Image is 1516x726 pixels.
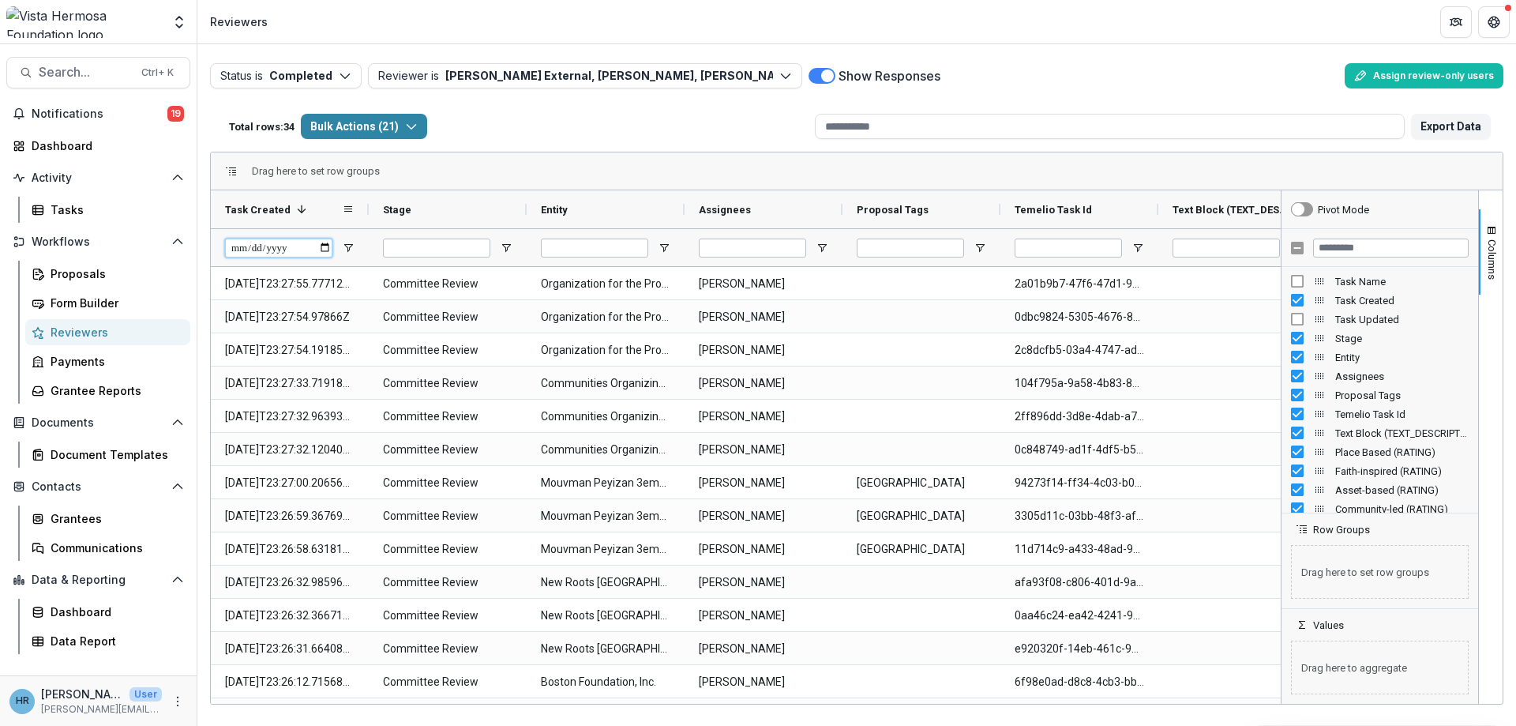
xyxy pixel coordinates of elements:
label: Show Responses [839,66,940,85]
span: Committee Review [383,533,512,566]
span: [DATE]T23:26:59.367695Z [225,500,355,532]
button: Open Filter Menu [342,242,355,254]
div: Dashboard [32,137,178,154]
span: [DATE]T23:26:32.366711Z [225,600,355,632]
input: Text Block (TEXT_DESCRIPTION) Filter Input [1173,239,1280,258]
span: Boston Foundation, Inc. [541,666,670,698]
span: Activity [32,171,165,185]
a: Proposals [25,261,190,287]
div: Proposal Tags Column [1281,386,1478,404]
button: Reviewer is[PERSON_NAME] External, [PERSON_NAME], [PERSON_NAME], [PERSON_NAME], [PERSON_NAME] [368,63,802,88]
span: [DATE]T23:27:32.963933Z [225,401,355,433]
span: 0aa46c24-ea42-4241-97d5-145fc6256413 [1015,600,1144,632]
span: [DATE]T23:26:31.664089Z [225,633,355,665]
span: 94273f14-ff34-4c03-b0e1-4037db578384 [1015,467,1144,499]
span: Entity [1335,352,1469,363]
span: Place Based (RATING) [1335,446,1469,458]
div: Grantees [51,510,178,527]
span: Stage [383,204,411,216]
button: Open Documents [6,410,190,435]
span: Drag here to set row groups [1291,545,1469,599]
button: Open Filter Menu [974,242,986,254]
button: Notifications19 [6,101,190,126]
span: [PERSON_NAME] [699,633,828,665]
div: Tasks [51,201,178,218]
span: [DATE]T23:27:33.719189Z [225,367,355,400]
a: Dashboard [6,133,190,159]
div: Stage Column [1281,329,1478,348]
span: [DATE]T23:27:54.191851Z [225,334,355,367]
button: Open Data & Reporting [6,567,190,592]
div: Temelio Task Id Column [1281,404,1478,423]
span: Drag here to set row groups [252,165,380,177]
span: Communities Organizing for Haitian Engagement and Development (COFHED) [541,401,670,433]
p: [PERSON_NAME] [41,686,123,702]
div: Text Block (TEXT_DESCRIPTION) Column [1281,423,1478,442]
span: [DATE]T23:27:55.777122Z [225,268,355,300]
span: [DATE]T23:27:54.97866Z [225,301,355,333]
button: Bulk Actions (21) [301,114,427,139]
span: Communities Organizing for Haitian Engagement and Development (COFHED) [541,434,670,466]
input: Filter Columns Input [1313,239,1469,258]
span: Stage [1335,333,1469,344]
a: Data Report [25,628,190,654]
span: Task Created [1335,295,1469,307]
div: Dashboard [51,604,178,620]
button: Search... [6,57,190,88]
span: Mouvman Peyizan 3eme Kanperin (MP3K) [541,467,670,499]
button: Partners [1440,6,1472,38]
input: Entity Filter Input [541,239,648,258]
span: Committee Review [383,633,512,665]
button: Open entity switcher [168,6,190,38]
span: Text Block (TEXT_DESCRIPTION) [1173,204,1289,216]
div: Values [1281,631,1478,704]
span: Committee Review [383,367,512,400]
span: Task Name [1335,276,1469,288]
p: Total rows: 34 [229,121,295,133]
div: Task Created Column [1281,291,1478,310]
span: Task Created [225,204,291,216]
span: 104f795a-9a58-4b83-85eb-1997d7442fb4 [1015,367,1144,400]
input: Proposal Tags Filter Input [857,239,964,258]
span: Contacts [32,480,165,494]
span: Assignees [1335,371,1469,382]
button: Open Filter Menu [500,242,512,254]
a: Tasks [25,197,190,223]
span: [PERSON_NAME] [699,268,828,300]
div: Communications [51,540,178,556]
button: Open Workflows [6,229,190,254]
span: [PERSON_NAME] [699,467,828,499]
span: Drag here to aggregate [1291,641,1469,694]
span: Committee Review [383,301,512,333]
span: Committee Review [383,600,512,632]
button: Get Help [1478,6,1510,38]
button: Open Filter Menu [1131,242,1144,254]
button: Open Activity [6,165,190,190]
span: Organization for the Promotion of Farmers Maniche (OPAGMA) [541,301,670,333]
span: Mouvman Peyizan 3eme Kanperin (MP3K) [541,533,670,566]
div: Community-led (RATING) Column [1281,499,1478,518]
div: Proposals [51,265,178,282]
span: [PERSON_NAME] [699,367,828,400]
a: Reviewers [25,319,190,345]
span: e920320f-14eb-461c-995d-2460af0288d9 [1015,633,1144,665]
span: Committee Review [383,401,512,433]
span: Notifications [32,107,167,121]
span: Community-led (RATING) [1335,503,1469,515]
span: Assignees [699,204,751,216]
div: Assignees Column [1281,367,1478,386]
span: Search... [39,65,132,80]
input: Stage Filter Input [383,239,490,258]
button: Export Data [1411,114,1491,139]
span: Committee Review [383,334,512,367]
span: afa93f08-c806-401d-9afe-f3ffa548b9d7 [1015,566,1144,599]
span: [GEOGRAPHIC_DATA] [857,467,986,499]
button: Assign review-only users [1345,63,1503,88]
span: New Roots [GEOGRAPHIC_DATA] [541,566,670,599]
button: Open Filter Menu [658,242,670,254]
div: Place Based (RATING) Column [1281,442,1478,461]
p: [PERSON_NAME][EMAIL_ADDRESS][DOMAIN_NAME] [41,702,162,717]
span: Faith-inspired (RATING) [1335,465,1469,477]
div: Reviewers [210,13,268,30]
input: Temelio Task Id Filter Input [1015,239,1122,258]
